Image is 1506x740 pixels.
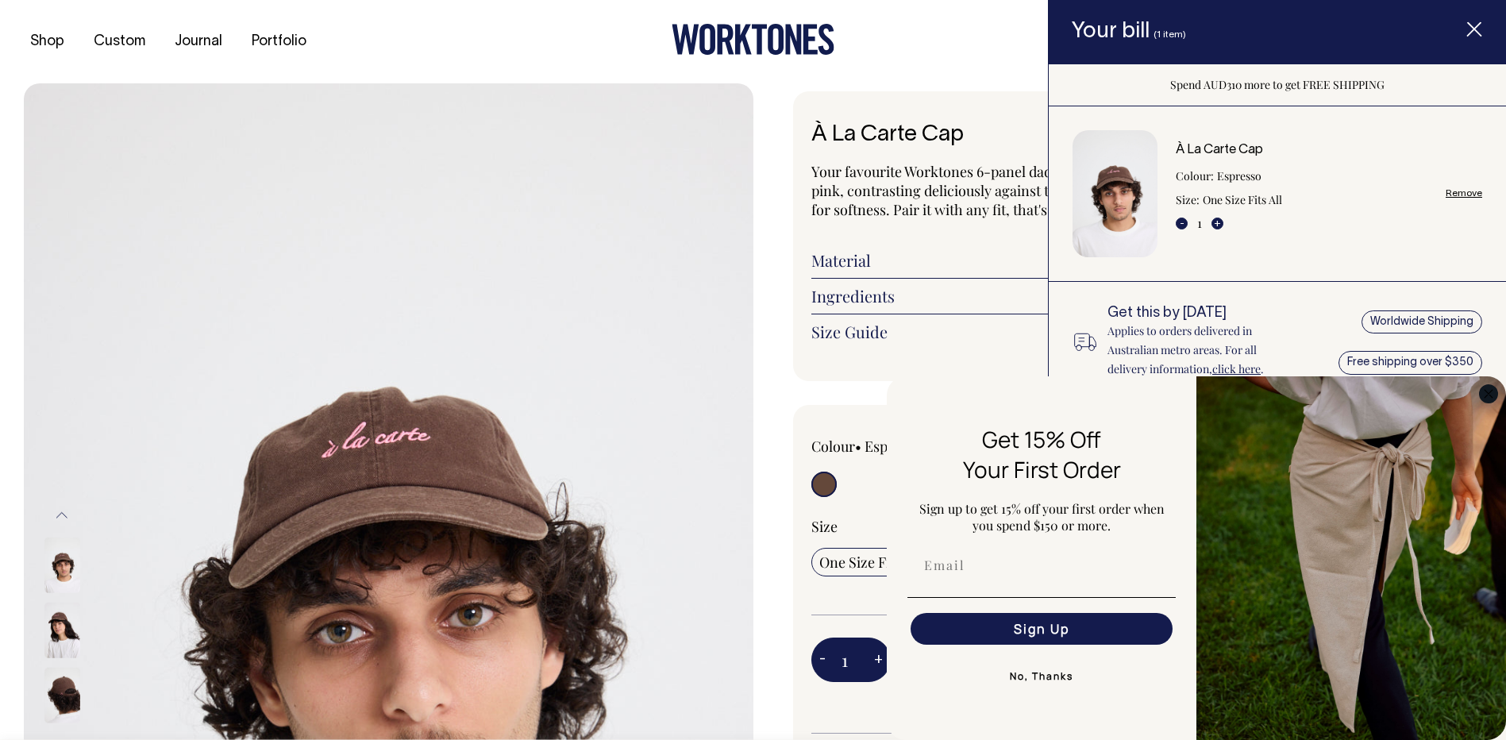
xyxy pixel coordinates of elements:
[865,437,922,456] label: Espresso
[1107,322,1296,379] p: Applies to orders delivered in Australian metro areas. For all delivery information, .
[811,517,1433,536] div: Size
[44,538,80,593] img: espresso
[1176,145,1263,156] a: À La Carte Cap
[855,437,861,456] span: •
[811,181,1429,219] span: nzyme-washed for softness. Pair it with any fit, that's the beauty of À La Carte.
[50,497,74,533] button: Previous
[811,437,1060,456] div: Colour
[907,661,1176,692] button: No, Thanks
[44,668,80,723] img: espresso
[1176,218,1188,229] button: -
[811,644,834,676] button: -
[1217,167,1261,186] dd: Espresso
[87,29,152,55] a: Custom
[1196,376,1506,740] img: 5e34ad8f-4f05-4173-92a8-ea475ee49ac9.jpeg
[866,644,891,676] button: +
[811,287,1433,306] a: Ingredients
[168,29,229,55] a: Journal
[811,162,1433,219] p: Your favourite Worktones 6-panel dad cap, now served La Carte. The slogan is embroidered in pink,...
[919,500,1165,534] span: Sign up to get 15% off your first order when you spend $150 or more.
[963,454,1121,484] span: Your First Order
[1203,191,1282,210] dd: One Size Fits All
[811,251,1433,270] a: Material
[811,123,1433,148] h1: À La Carte Cap
[44,603,80,658] img: espresso
[811,548,928,576] input: One Size Fits All
[245,29,313,55] a: Portfolio
[811,322,1433,341] a: Size Guide
[819,553,920,572] span: One Size Fits All
[1446,188,1482,198] a: Remove
[1154,30,1186,39] span: (1 item)
[911,613,1173,645] button: Sign Up
[1107,306,1296,322] h6: Get this by [DATE]
[1170,77,1385,92] span: Spend AUD310 more to get FREE SHIPPING
[982,424,1101,454] span: Get 15% Off
[1176,191,1200,210] dt: Size:
[907,597,1176,598] img: underline
[1212,361,1261,376] a: click here
[911,549,1173,581] input: Email
[1211,218,1223,229] button: +
[1479,384,1498,403] button: Close dialog
[1073,130,1157,258] img: À La Carte Cap
[887,376,1506,740] div: FLYOUT Form
[24,29,71,55] a: Shop
[1176,167,1214,186] dt: Colour:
